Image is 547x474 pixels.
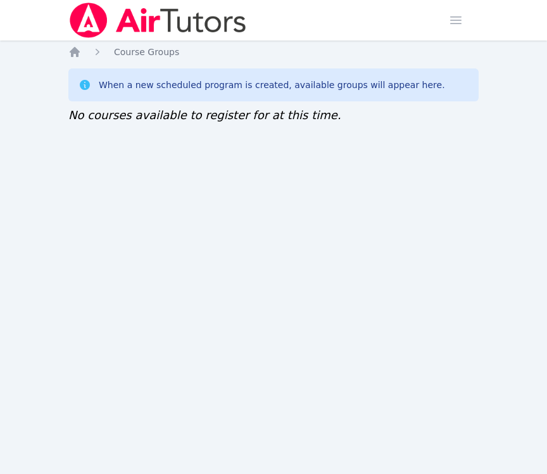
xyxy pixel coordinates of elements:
[68,108,341,122] span: No courses available to register for at this time.
[99,79,445,91] div: When a new scheduled program is created, available groups will appear here.
[114,47,179,57] span: Course Groups
[68,3,248,38] img: Air Tutors
[114,46,179,58] a: Course Groups
[68,46,479,58] nav: Breadcrumb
